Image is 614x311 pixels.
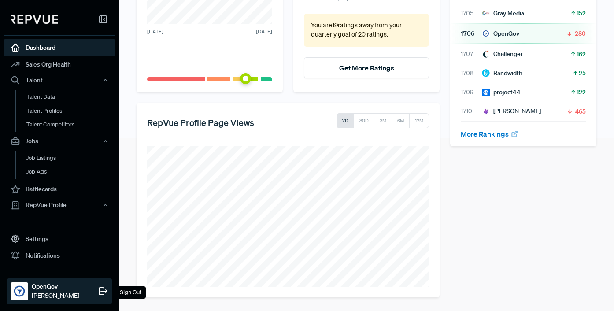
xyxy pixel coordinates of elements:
img: project44 [482,89,490,96]
a: Job Ads [15,165,127,179]
div: Bandwidth [482,69,522,78]
button: 6M [392,113,410,128]
div: project44 [482,88,521,97]
img: Keela [482,107,490,115]
button: 12M [409,113,429,128]
a: Talent Competitors [15,118,127,132]
div: Sign Out [115,286,146,299]
span: [DATE] [147,28,163,36]
img: Gray Media [482,9,490,17]
button: 7D [337,113,354,128]
button: 3M [374,113,392,128]
span: 1708 [461,69,482,78]
div: OpenGov [482,29,519,38]
span: 162 [577,50,586,59]
span: [DATE] [256,28,272,36]
span: -280 [573,29,586,38]
span: 1710 [461,107,482,116]
img: OpenGov [482,30,490,37]
button: 30D [354,113,374,128]
strong: OpenGov [32,282,79,291]
button: Get More Ratings [304,57,429,78]
span: 152 [577,9,586,18]
span: 25 [579,69,586,78]
a: Talent Data [15,90,127,104]
button: Talent [4,73,115,88]
span: 1709 [461,88,482,97]
a: Dashboard [4,39,115,56]
img: OpenGov [12,284,26,298]
h5: RepVue Profile Page Views [147,117,254,128]
img: RepVue [11,15,58,24]
div: [PERSON_NAME] [482,107,541,116]
span: 1707 [461,49,482,59]
img: Bandwidth [482,69,490,77]
span: 1705 [461,9,482,18]
a: OpenGovOpenGov[PERSON_NAME]Sign Out [4,271,115,304]
div: Challenger [482,49,523,59]
a: Battlecards [4,181,115,198]
div: Gray Media [482,9,524,18]
p: You are 19 ratings away from your quarterly goal of 20 ratings . [311,21,422,40]
span: -465 [573,107,586,116]
a: Talent Profiles [15,104,127,118]
span: [PERSON_NAME] [32,291,79,300]
a: Job Listings [15,151,127,165]
a: Settings [4,230,115,247]
a: Sales Org Health [4,56,115,73]
button: RepVue Profile [4,198,115,213]
button: Jobs [4,134,115,149]
img: Challenger [482,50,490,58]
a: More Rankings [461,130,519,138]
span: 1706 [461,29,482,38]
a: Notifications [4,247,115,264]
span: 122 [577,88,586,96]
